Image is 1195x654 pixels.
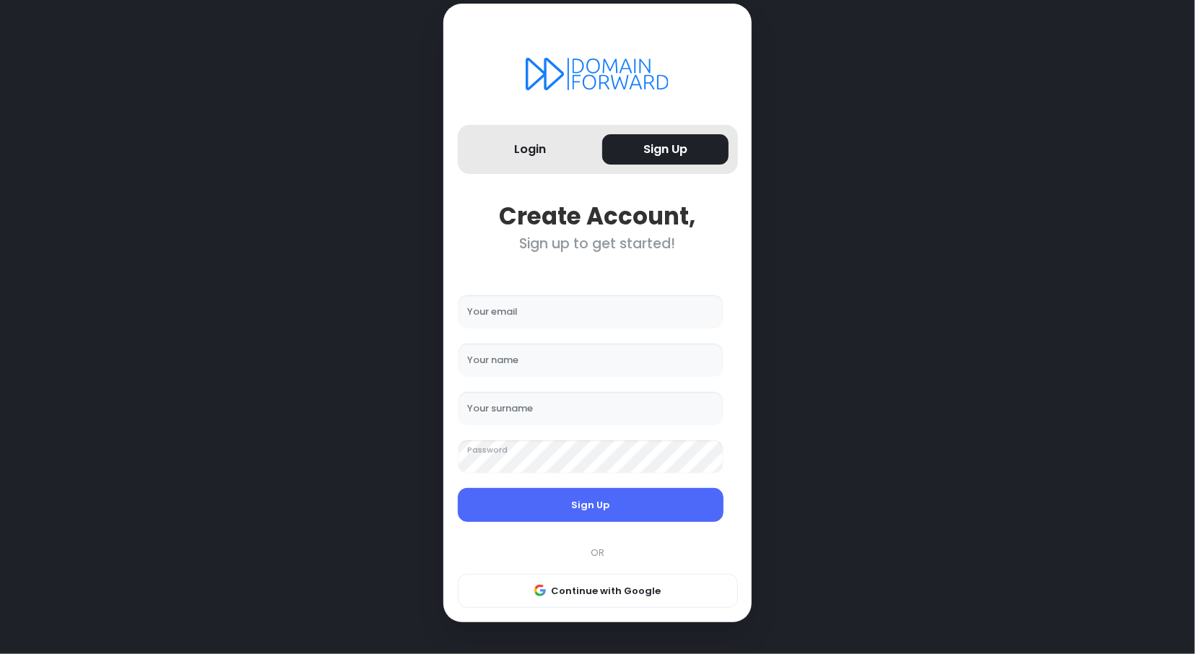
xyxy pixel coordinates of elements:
[458,235,738,252] div: Sign up to get started!
[467,134,594,165] button: Login
[458,574,738,609] button: Continue with Google
[602,134,729,165] button: Sign Up
[458,488,724,523] button: Sign Up
[451,546,745,560] div: OR
[458,202,738,230] div: Create Account,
